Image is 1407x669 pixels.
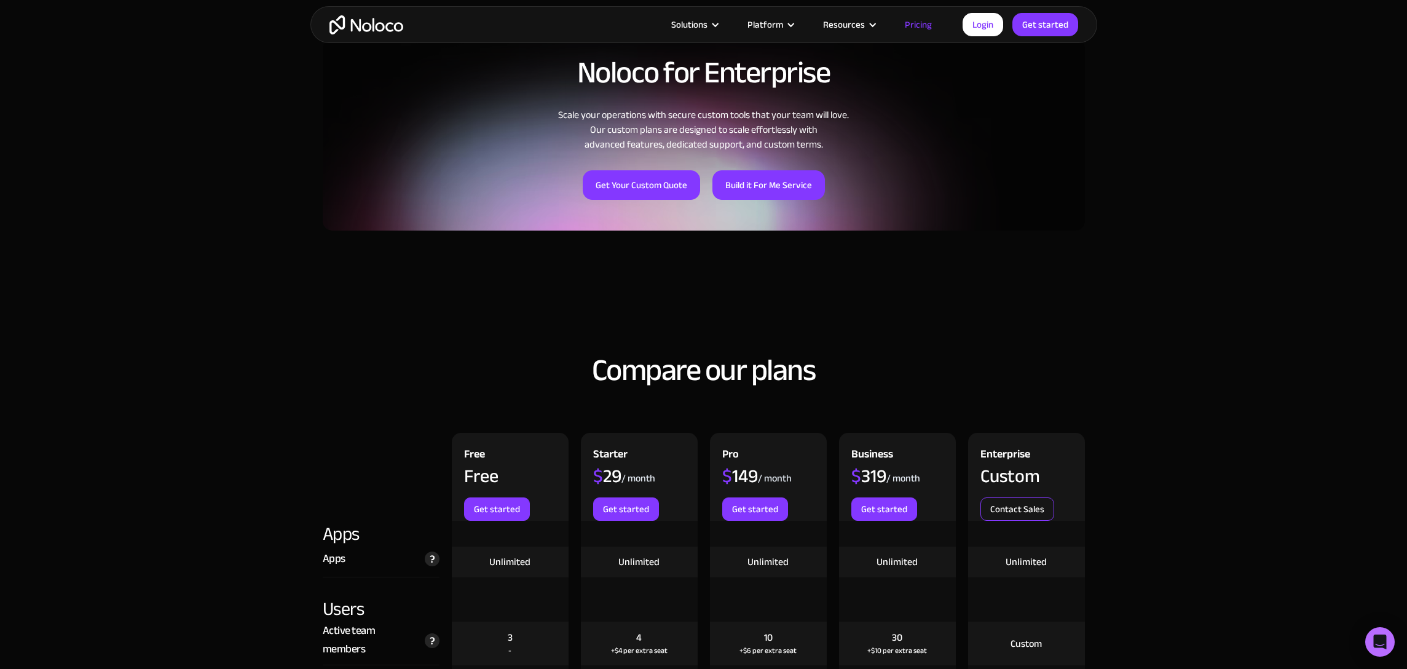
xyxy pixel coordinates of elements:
div: +$4 per extra seat [611,644,668,657]
div: 29 [593,467,621,485]
div: Apps [323,550,345,568]
h2: Compare our plans [323,354,1085,387]
div: Scale your operations with secure custom tools that your team will love. Our custom plans are des... [323,108,1085,152]
div: Active team members [323,622,419,659]
div: Platform [747,17,783,33]
span: $ [722,459,732,493]
div: Platform [732,17,808,33]
div: Business [851,445,893,467]
div: Apps [323,521,439,547]
div: Unlimited [877,555,918,569]
div: Starter [593,445,628,467]
a: home [329,15,403,34]
div: Unlimited [618,555,660,569]
a: Get Your Custom Quote [583,170,700,200]
div: Custom [1011,637,1042,651]
div: 4 [636,631,642,644]
div: Users [323,577,439,622]
div: - [508,644,511,657]
a: Get started [1012,13,1078,36]
a: Get started [593,497,659,521]
div: Custom [980,467,1040,485]
a: Get started [722,497,788,521]
span: $ [593,459,603,493]
a: Get started [464,497,530,521]
div: 3 [508,631,513,644]
div: Unlimited [489,555,530,569]
div: Enterprise [980,445,1030,467]
a: Login [963,13,1003,36]
div: Resources [823,17,865,33]
div: 319 [851,467,886,485]
div: 149 [722,467,758,485]
div: 10 [764,631,773,644]
div: Open Intercom Messenger [1365,627,1395,657]
div: Unlimited [747,555,789,569]
div: Pro [722,445,739,467]
a: Build it For Me Service [712,170,825,200]
div: Free [464,467,499,485]
div: / month [886,472,920,485]
div: / month [758,472,792,485]
a: Pricing [889,17,947,33]
div: 30 [892,631,902,644]
div: Solutions [656,17,732,33]
div: Unlimited [1006,555,1047,569]
span: $ [851,459,861,493]
div: Free [464,445,485,467]
h2: Noloco for Enterprise [323,56,1085,89]
div: +$10 per extra seat [867,644,927,657]
div: / month [621,472,655,485]
div: Resources [808,17,889,33]
a: Contact Sales [980,497,1054,521]
div: +$6 per extra seat [739,644,797,657]
a: Get started [851,497,917,521]
div: Solutions [671,17,707,33]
